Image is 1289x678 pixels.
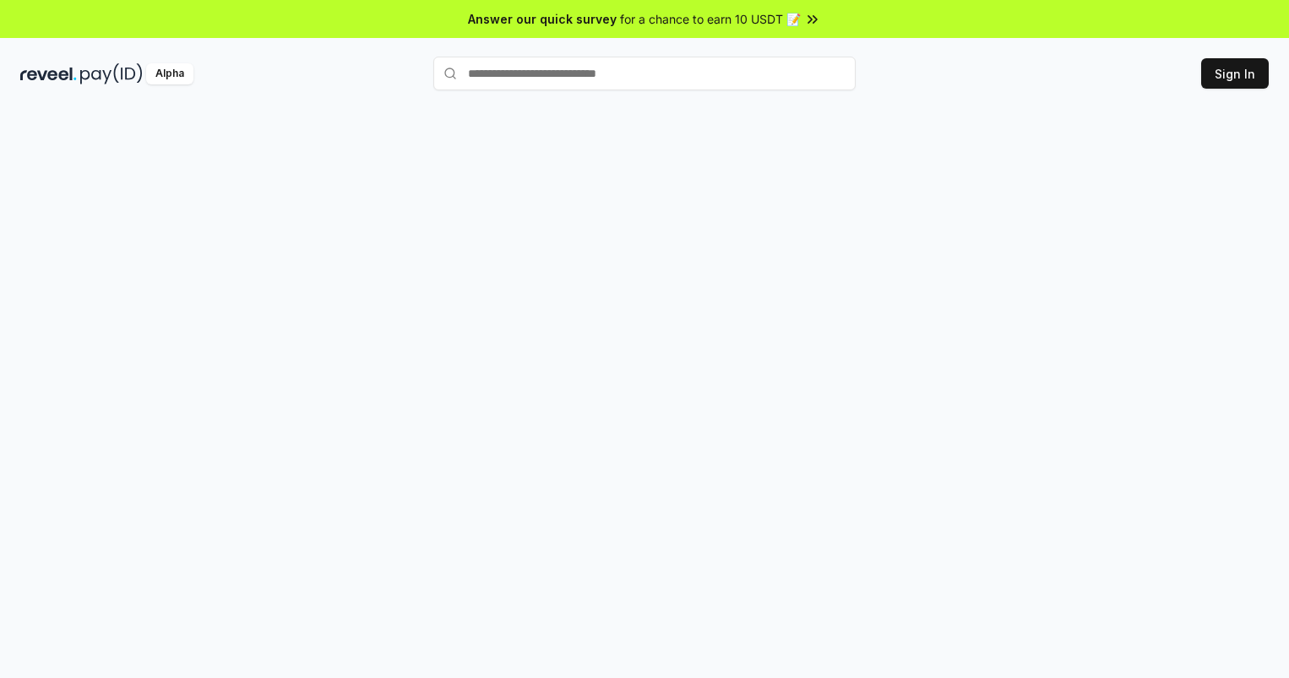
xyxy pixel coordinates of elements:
span: for a chance to earn 10 USDT 📝 [620,10,801,28]
span: Answer our quick survey [468,10,617,28]
div: Alpha [146,63,193,84]
button: Sign In [1201,58,1269,89]
img: reveel_dark [20,63,77,84]
img: pay_id [80,63,143,84]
